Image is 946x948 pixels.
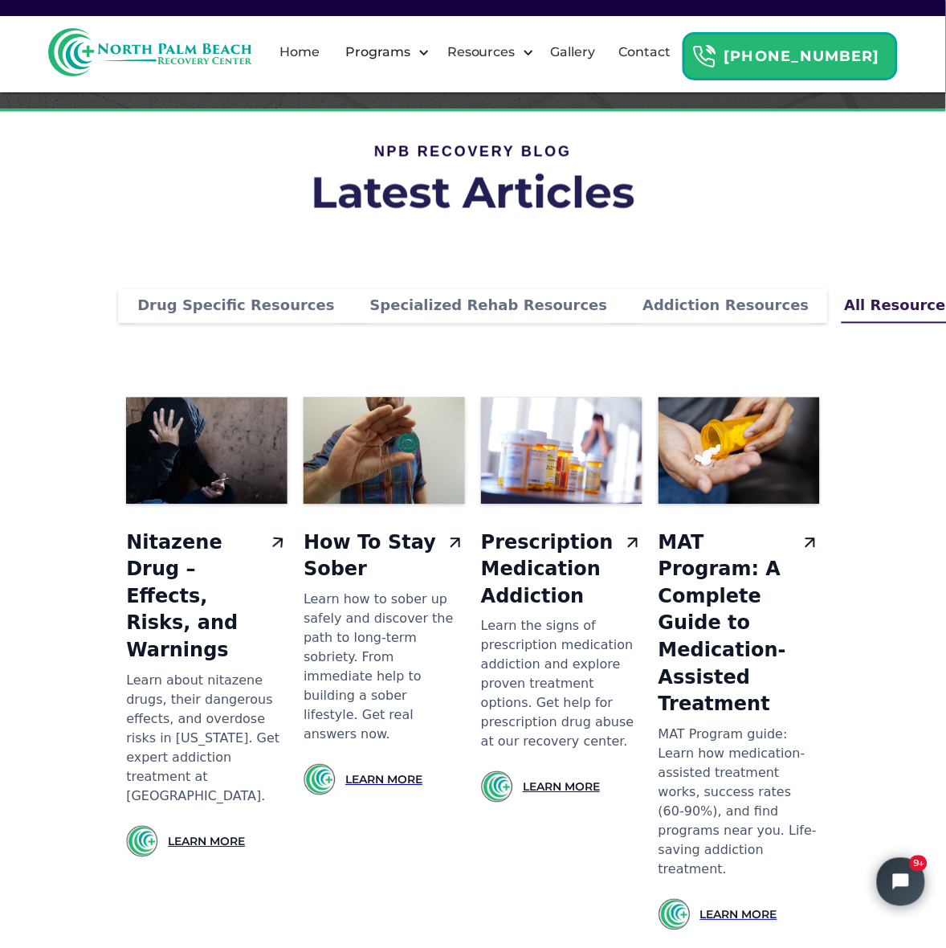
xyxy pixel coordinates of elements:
div: Learn the signs of prescription medication addiction and explore proven treatment options. Get he... [481,617,642,752]
a: MAT Program: A Complete Guide to Medication-Assisted Treatment [659,530,820,719]
a: How To Stay Sober [304,530,465,584]
strong: [PHONE_NUMBER] [724,47,880,65]
a: Prescription Medication Addiction [481,530,642,611]
div: NPB Recovery Blog [192,144,754,160]
a: Contact [609,27,680,78]
div: Addiction Resources [642,296,809,316]
a: Gallery [540,27,605,78]
h3: Prescription Medication Addiction [481,530,617,611]
h3: Nitazene Drug – Effects, Risks, and Warnings [126,530,262,665]
div: Resources [443,43,520,62]
div: Resources [434,27,539,78]
a: Header Calendar Icons[PHONE_NUMBER] [683,24,898,80]
div: Programs [341,43,414,62]
a: Home [270,27,329,78]
div: Programs [332,27,434,78]
div: Learn how to sober up safely and discover the path to long-term sobriety. From immediate help to ... [304,590,465,745]
a: Nitazene Drug – Effects, Risks, and Warnings [126,530,287,665]
iframe: Tidio Chat [863,844,939,920]
a: LEARN MORE [700,907,777,923]
a: LEARN MORE [345,772,422,788]
a: LEARN MORE [168,834,245,850]
div: Drug Specific Resources [137,296,334,316]
h3: MAT Program: A Complete Guide to Medication-Assisted Treatment [659,530,794,719]
div: Learn about nitazene drugs, their dangerous effects, and overdose risks in [US_STATE]. Get expert... [126,672,287,807]
h1: Latest Articles [192,166,754,219]
h3: How To Stay Sober [304,530,439,584]
a: LEARN MORE [523,779,600,795]
div: MAT Program guide: Learn how medication-assisted treatment works, success rates (60-90%), and fin... [659,725,820,880]
img: Header Calendar Icons [692,44,716,69]
div: Specialized Rehab Resources [370,296,608,316]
